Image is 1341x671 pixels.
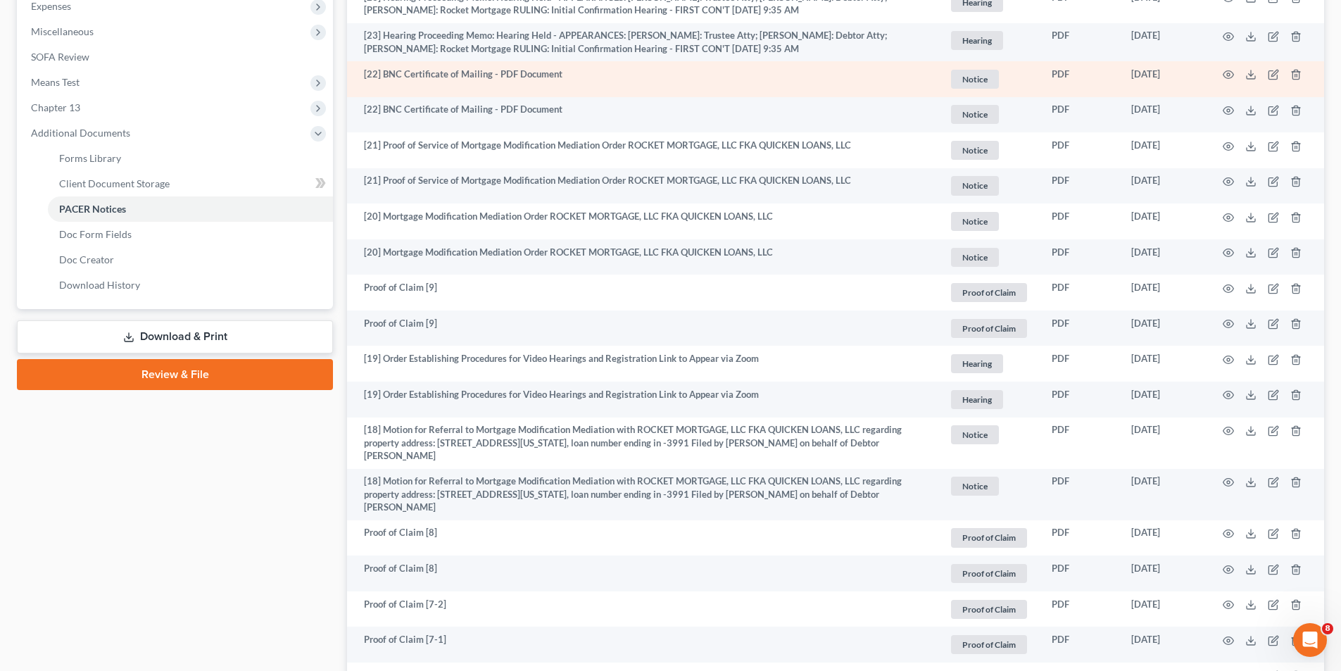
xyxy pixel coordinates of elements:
td: Proof of Claim [9] [347,311,938,346]
span: Doc Creator [59,253,114,265]
td: PDF [1040,132,1120,168]
span: Download History [59,279,140,291]
td: Proof of Claim [8] [347,520,938,556]
a: Forms Library [48,146,333,171]
span: Hearing [951,31,1003,50]
td: [DATE] [1120,239,1206,275]
span: Proof of Claim [951,283,1027,302]
a: Proof of Claim [949,526,1029,549]
span: Client Document Storage [59,177,170,189]
span: SOFA Review [31,51,89,63]
a: PACER Notices [48,196,333,222]
span: Notice [951,70,999,89]
td: [18] Motion for Referral to Mortgage Modification Mediation with ROCKET MORTGAGE, LLC FKA QUICKEN... [347,469,938,520]
td: [18] Motion for Referral to Mortgage Modification Mediation with ROCKET MORTGAGE, LLC FKA QUICKEN... [347,418,938,469]
td: PDF [1040,520,1120,556]
td: [DATE] [1120,627,1206,663]
td: [DATE] [1120,168,1206,204]
span: Hearing [951,390,1003,409]
td: PDF [1040,168,1120,204]
td: Proof of Claim [7-2] [347,591,938,627]
iframe: Intercom live chat [1293,623,1327,657]
td: [DATE] [1120,469,1206,520]
a: Notice [949,103,1029,126]
td: [DATE] [1120,556,1206,591]
a: Doc Creator [48,247,333,272]
a: SOFA Review [20,44,333,70]
td: [DATE] [1120,418,1206,469]
td: [DATE] [1120,591,1206,627]
a: Proof of Claim [949,598,1029,621]
td: [DATE] [1120,520,1206,556]
td: PDF [1040,311,1120,346]
td: [19] Order Establishing Procedures for Video Hearings and Registration Link to Appear via Zoom [347,346,938,382]
td: PDF [1040,346,1120,382]
span: Proof of Claim [951,635,1027,654]
td: PDF [1040,627,1120,663]
span: PACER Notices [59,203,126,215]
td: [DATE] [1120,132,1206,168]
a: Proof of Claim [949,633,1029,656]
td: Proof of Claim [8] [347,556,938,591]
td: PDF [1040,275,1120,311]
a: Review & File [17,359,333,390]
a: Download & Print [17,320,333,353]
span: Notice [951,141,999,160]
span: Proof of Claim [951,319,1027,338]
a: Notice [949,68,1029,91]
a: Notice [949,423,1029,446]
a: Client Document Storage [48,171,333,196]
td: [DATE] [1120,311,1206,346]
a: Download History [48,272,333,298]
td: [21] Proof of Service of Mortgage Modification Mediation Order ROCKET MORTGAGE, LLC FKA QUICKEN L... [347,168,938,204]
span: Notice [951,425,999,444]
span: Notice [951,105,999,124]
td: [19] Order Establishing Procedures for Video Hearings and Registration Link to Appear via Zoom [347,382,938,418]
td: [DATE] [1120,346,1206,382]
td: [DATE] [1120,97,1206,133]
a: Notice [949,210,1029,233]
span: Chapter 13 [31,101,80,113]
td: PDF [1040,23,1120,62]
span: Miscellaneous [31,25,94,37]
span: Proof of Claim [951,564,1027,583]
td: Proof of Claim [9] [347,275,938,311]
td: PDF [1040,382,1120,418]
span: Hearing [951,354,1003,373]
td: [DATE] [1120,203,1206,239]
span: Proof of Claim [951,528,1027,547]
td: [20] Mortgage Modification Mediation Order ROCKET MORTGAGE, LLC FKA QUICKEN LOANS, LLC [347,239,938,275]
td: [20] Mortgage Modification Mediation Order ROCKET MORTGAGE, LLC FKA QUICKEN LOANS, LLC [347,203,938,239]
span: Notice [951,176,999,195]
a: Hearing [949,29,1029,52]
a: Notice [949,246,1029,269]
a: Notice [949,139,1029,162]
a: Hearing [949,388,1029,411]
td: PDF [1040,203,1120,239]
td: PDF [1040,239,1120,275]
td: PDF [1040,556,1120,591]
td: PDF [1040,61,1120,97]
span: Means Test [31,76,80,88]
a: Hearing [949,352,1029,375]
td: [DATE] [1120,382,1206,418]
td: [21] Proof of Service of Mortgage Modification Mediation Order ROCKET MORTGAGE, LLC FKA QUICKEN L... [347,132,938,168]
span: Doc Form Fields [59,228,132,240]
td: PDF [1040,591,1120,627]
td: [DATE] [1120,61,1206,97]
span: Forms Library [59,152,121,164]
a: Proof of Claim [949,317,1029,340]
span: Additional Documents [31,127,130,139]
a: Notice [949,475,1029,498]
a: Proof of Claim [949,281,1029,304]
td: [23] Hearing Proceeding Memo: Hearing Held - APPEARANCES: [PERSON_NAME]: Trustee Atty; [PERSON_NA... [347,23,938,62]
td: [DATE] [1120,23,1206,62]
span: Notice [951,477,999,496]
td: PDF [1040,97,1120,133]
td: Proof of Claim [7-1] [347,627,938,663]
td: PDF [1040,469,1120,520]
span: Notice [951,212,999,231]
a: Notice [949,174,1029,197]
td: PDF [1040,418,1120,469]
td: [22] BNC Certificate of Mailing - PDF Document [347,61,938,97]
